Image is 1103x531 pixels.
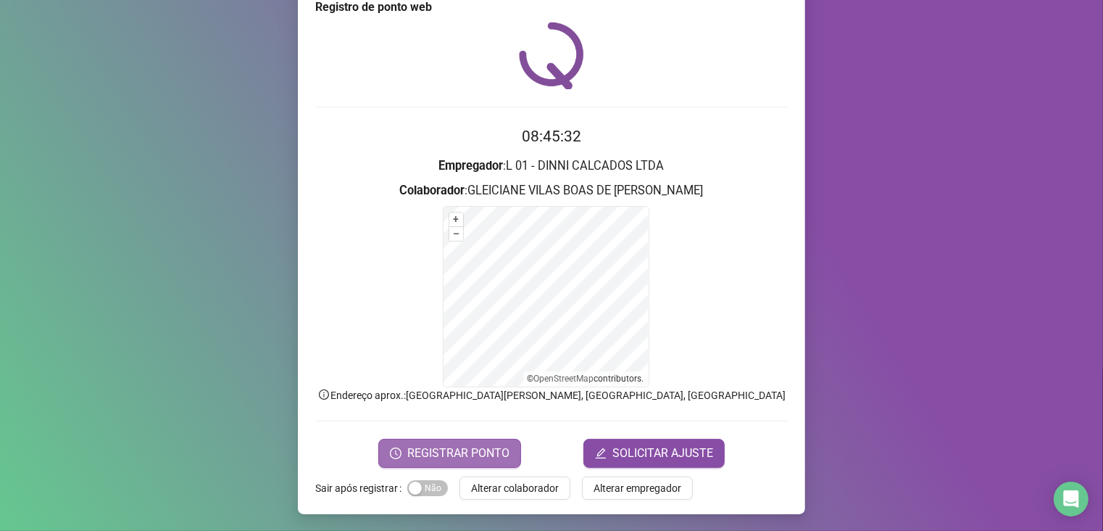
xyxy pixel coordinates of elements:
button: editSOLICITAR AJUSTE [583,439,725,468]
time: 08:45:32 [522,128,581,145]
div: Open Intercom Messenger [1054,482,1089,516]
label: Sair após registrar [315,477,407,500]
h3: : L 01 - DINNI CALCADOS LTDA [315,157,788,176]
button: Alterar empregador [582,477,693,500]
span: Alterar empregador [594,480,681,496]
span: edit [595,448,607,459]
li: © contributors. [528,374,644,384]
button: REGISTRAR PONTO [378,439,521,468]
span: clock-circle [390,448,401,459]
span: SOLICITAR AJUSTE [612,445,713,462]
a: OpenStreetMap [534,374,594,384]
strong: Colaborador [400,184,465,197]
span: info-circle [317,388,330,401]
button: Alterar colaborador [459,477,570,500]
strong: Empregador [439,159,504,173]
button: – [449,227,463,241]
p: Endereço aprox. : [GEOGRAPHIC_DATA][PERSON_NAME], [GEOGRAPHIC_DATA], [GEOGRAPHIC_DATA] [315,387,788,403]
button: + [449,213,463,226]
span: REGISTRAR PONTO [407,445,509,462]
span: Alterar colaborador [471,480,559,496]
img: QRPoint [519,22,584,89]
h3: : GLEICIANE VILAS BOAS DE [PERSON_NAME] [315,181,788,200]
